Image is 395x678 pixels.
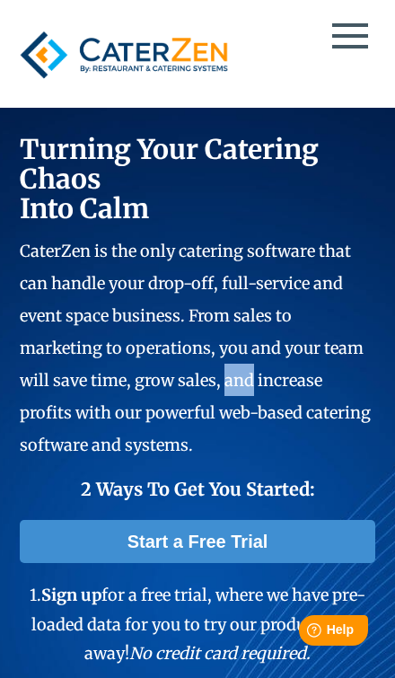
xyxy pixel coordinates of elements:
iframe: Help widget launcher [235,608,375,658]
span: CaterZen is the only catering software that can handle your drop-off, full-service and event spac... [20,241,371,455]
span: 2 Ways To Get You Started: [81,478,315,500]
span: Sign up [41,585,101,605]
img: caterzen [12,21,236,89]
span: Turning Your Catering Chaos Into Calm [20,132,319,225]
a: Start a Free Trial [20,520,375,563]
span: 1. for a free trial, where we have pre-loaded data for you to try our product right away! [30,585,365,664]
em: No credit card required. [129,643,311,664]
